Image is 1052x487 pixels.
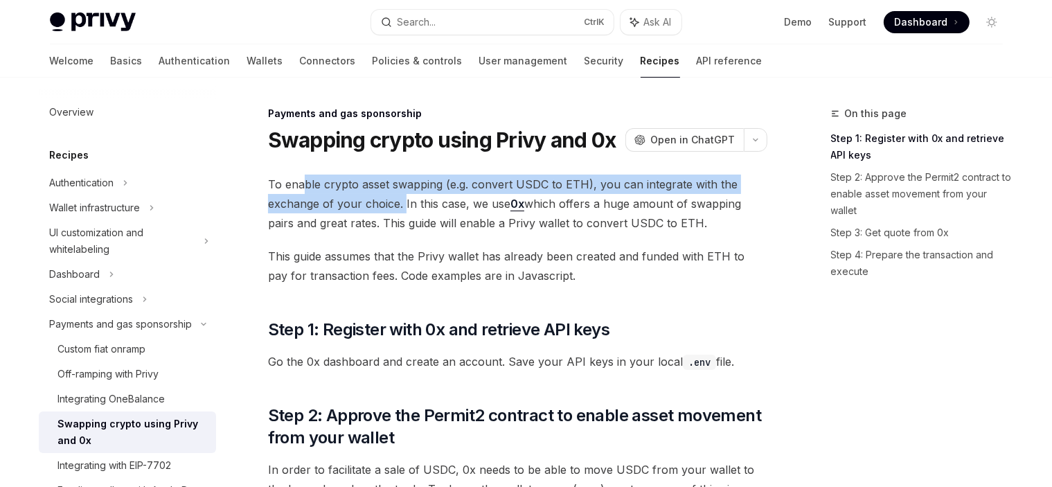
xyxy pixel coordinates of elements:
[39,337,216,362] a: Custom fiat onramp
[697,44,763,78] a: API reference
[785,15,812,29] a: Demo
[398,14,436,30] div: Search...
[510,197,524,211] a: 0x
[50,175,114,191] div: Authentication
[39,362,216,387] a: Off-ramping with Privy
[831,244,1014,283] a: Step 4: Prepare the transaction and execute
[981,11,1003,33] button: Toggle dark mode
[625,128,744,152] button: Open in ChatGPT
[111,44,143,78] a: Basics
[58,457,172,474] div: Integrating with EIP-7702
[300,44,356,78] a: Connectors
[39,411,216,453] a: Swapping crypto using Privy and 0x
[479,44,568,78] a: User management
[585,17,605,28] span: Ctrl K
[651,133,735,147] span: Open in ChatGPT
[268,247,767,285] span: This guide assumes that the Privy wallet has already been created and funded with ETH to pay for ...
[831,166,1014,222] a: Step 2: Approve the Permit2 contract to enable asset movement from your wallet
[884,11,970,33] a: Dashboard
[621,10,681,35] button: Ask AI
[50,200,141,216] div: Wallet infrastructure
[50,291,134,308] div: Social integrations
[58,341,146,357] div: Custom fiat onramp
[58,391,166,407] div: Integrating OneBalance
[58,366,159,382] div: Off-ramping with Privy
[268,405,767,449] span: Step 2: Approve the Permit2 contract to enable asset movement from your wallet
[268,352,767,371] span: Go the 0x dashboard and create an account. Save your API keys in your local file.
[268,127,616,152] h1: Swapping crypto using Privy and 0x
[829,15,867,29] a: Support
[50,104,94,121] div: Overview
[373,44,463,78] a: Policies & controls
[50,224,195,258] div: UI customization and whitelabeling
[585,44,624,78] a: Security
[50,44,94,78] a: Welcome
[247,44,283,78] a: Wallets
[50,12,136,32] img: light logo
[159,44,231,78] a: Authentication
[268,175,767,233] span: To enable crypto asset swapping (e.g. convert USDC to ETH), you can integrate with the exchange o...
[895,15,948,29] span: Dashboard
[39,453,216,478] a: Integrating with EIP-7702
[268,319,609,341] span: Step 1: Register with 0x and retrieve API keys
[39,387,216,411] a: Integrating OneBalance
[845,105,907,122] span: On this page
[58,416,208,449] div: Swapping crypto using Privy and 0x
[831,222,1014,244] a: Step 3: Get quote from 0x
[641,44,680,78] a: Recipes
[50,316,193,333] div: Payments and gas sponsorship
[39,100,216,125] a: Overview
[371,10,614,35] button: Search...CtrlK
[831,127,1014,166] a: Step 1: Register with 0x and retrieve API keys
[644,15,672,29] span: Ask AI
[50,266,100,283] div: Dashboard
[683,355,716,370] code: .env
[50,147,89,163] h5: Recipes
[268,107,767,121] div: Payments and gas sponsorship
